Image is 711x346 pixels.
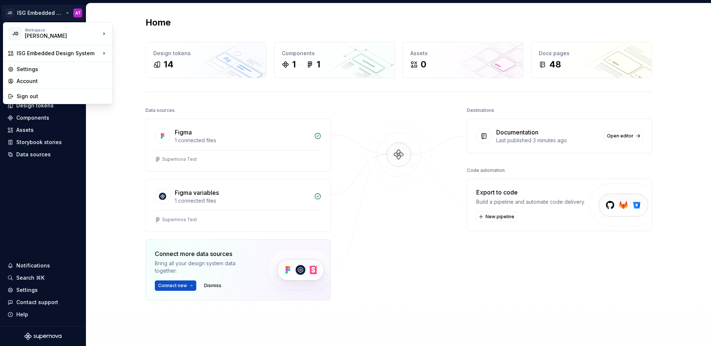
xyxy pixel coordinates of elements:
div: Account [17,77,108,85]
div: JD [9,27,22,40]
div: Settings [17,66,108,73]
div: ISG Embedded Design System [17,50,100,57]
div: Sign out [17,93,108,100]
div: [PERSON_NAME] [25,32,88,40]
div: Workspace [25,28,100,32]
